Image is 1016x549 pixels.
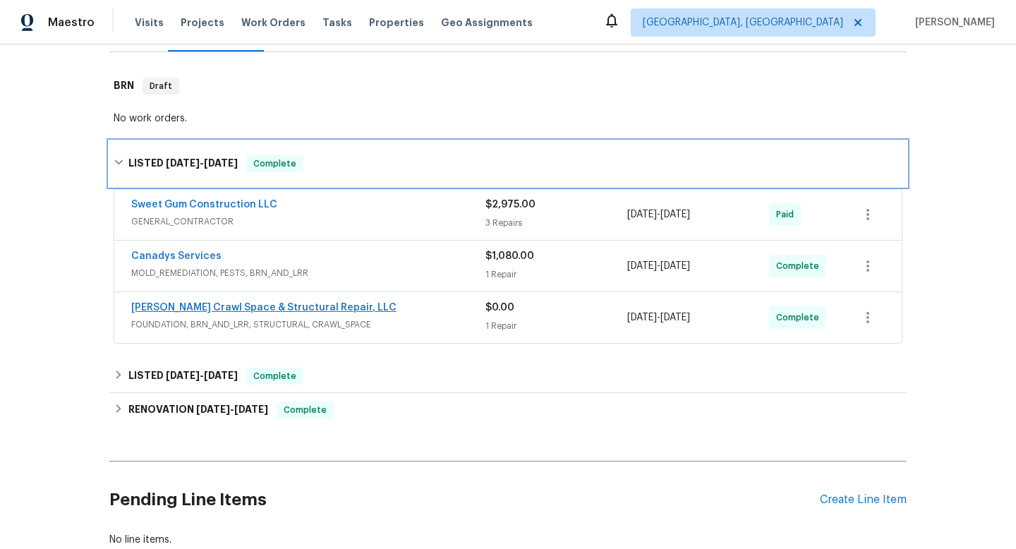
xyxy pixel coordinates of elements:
div: No work orders. [114,111,902,126]
span: - [166,158,238,168]
div: No line items. [109,533,907,547]
span: Work Orders [241,16,306,30]
span: - [627,259,690,273]
span: Draft [144,79,178,93]
span: [DATE] [627,313,657,322]
span: [DATE] [204,158,238,168]
span: [DATE] [166,370,200,380]
span: GENERAL_CONTRACTOR [131,215,485,229]
div: 3 Repairs [485,216,627,230]
span: $1,080.00 [485,251,534,261]
div: 1 Repair [485,319,627,333]
span: Visits [135,16,164,30]
span: Complete [248,157,302,171]
a: Canadys Services [131,251,222,261]
span: [GEOGRAPHIC_DATA], [GEOGRAPHIC_DATA] [643,16,843,30]
span: Paid [776,207,799,222]
a: [PERSON_NAME] Crawl Space & Structural Repair, LLC [131,303,397,313]
span: [DATE] [660,313,690,322]
span: [DATE] [660,261,690,271]
span: [DATE] [234,404,268,414]
span: [DATE] [660,210,690,219]
span: $2,975.00 [485,200,536,210]
span: Properties [369,16,424,30]
span: - [627,310,690,325]
span: [DATE] [204,370,238,380]
a: Sweet Gum Construction LLC [131,200,277,210]
span: - [196,404,268,414]
span: [DATE] [627,210,657,219]
div: LISTED [DATE]-[DATE]Complete [109,359,907,393]
span: Complete [776,259,825,273]
span: [DATE] [627,261,657,271]
span: - [627,207,690,222]
div: BRN Draft [109,64,907,109]
div: RENOVATION [DATE]-[DATE]Complete [109,393,907,427]
span: Tasks [322,18,352,28]
h6: RENOVATION [128,402,268,418]
span: Complete [248,369,302,383]
span: - [166,370,238,380]
span: Maestro [48,16,95,30]
h6: LISTED [128,155,238,172]
span: [DATE] [196,404,230,414]
span: Projects [181,16,224,30]
h6: LISTED [128,368,238,385]
span: $0.00 [485,303,514,313]
span: Geo Assignments [441,16,533,30]
div: Create Line Item [820,493,907,507]
span: Complete [278,403,332,417]
span: Complete [776,310,825,325]
div: LISTED [DATE]-[DATE]Complete [109,141,907,186]
span: FOUNDATION, BRN_AND_LRR, STRUCTURAL, CRAWL_SPACE [131,318,485,332]
span: MOLD_REMEDIATION, PESTS, BRN_AND_LRR [131,266,485,280]
h2: Pending Line Items [109,467,820,533]
span: [PERSON_NAME] [909,16,995,30]
h6: BRN [114,78,134,95]
span: [DATE] [166,158,200,168]
div: 1 Repair [485,267,627,282]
